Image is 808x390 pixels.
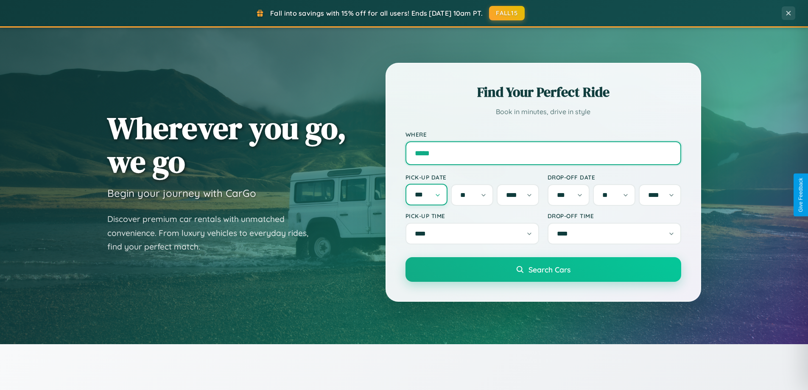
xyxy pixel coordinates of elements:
[405,83,681,101] h2: Find Your Perfect Ride
[405,212,539,219] label: Pick-up Time
[107,187,256,199] h3: Begin your journey with CarGo
[548,212,681,219] label: Drop-off Time
[405,106,681,118] p: Book in minutes, drive in style
[270,9,483,17] span: Fall into savings with 15% off for all users! Ends [DATE] 10am PT.
[489,6,525,20] button: FALL15
[405,257,681,282] button: Search Cars
[798,178,804,212] div: Give Feedback
[107,111,347,178] h1: Wherever you go, we go
[107,212,319,254] p: Discover premium car rentals with unmatched convenience. From luxury vehicles to everyday rides, ...
[405,174,539,181] label: Pick-up Date
[405,131,681,138] label: Where
[528,265,570,274] span: Search Cars
[548,174,681,181] label: Drop-off Date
